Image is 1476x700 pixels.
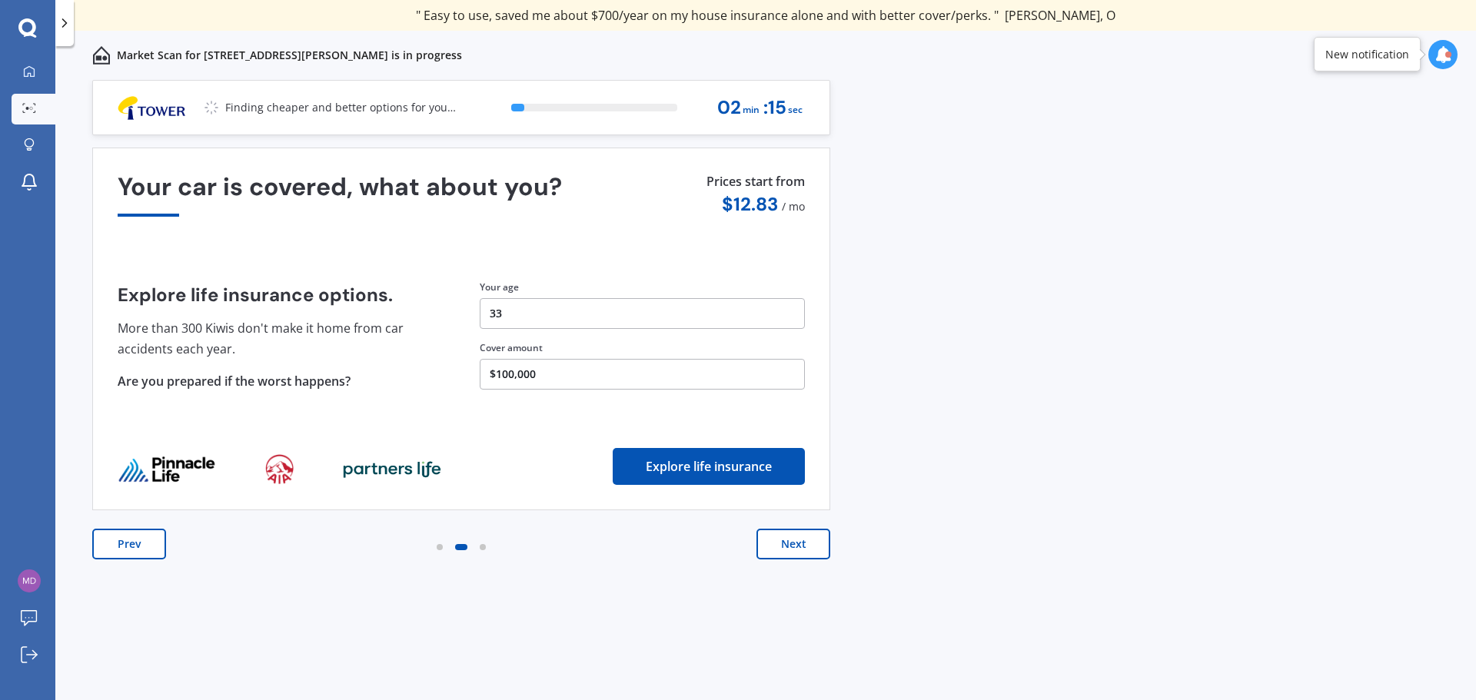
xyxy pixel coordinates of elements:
[756,529,830,559] button: Next
[118,284,443,306] h4: Explore life insurance options.
[225,100,456,115] p: Finding cheaper and better options for you...
[480,280,805,294] div: Your age
[480,359,805,390] button: $100,000
[480,341,805,355] div: Cover amount
[118,318,443,359] p: More than 300 Kiwis don't make it home from car accidents each year.
[92,46,111,65] img: home-and-contents.b802091223b8502ef2dd.svg
[105,95,198,121] img: Logo_4
[343,460,441,479] img: life_provider_logo_2
[763,98,786,118] span: : 15
[717,98,741,118] span: 02
[118,456,216,483] img: life_provider_logo_0
[706,173,805,194] p: Prices start from
[782,199,805,214] span: / mo
[118,373,351,390] span: Are you prepared if the worst happens?
[117,48,462,63] p: Market Scan for [STREET_ADDRESS][PERSON_NAME] is in progress
[1325,47,1409,62] div: New notification
[788,100,803,121] span: sec
[743,100,760,121] span: min
[118,173,805,217] div: Your car is covered, what about you?
[722,192,778,216] span: $ 12.83
[265,454,294,485] img: life_provider_logo_1
[480,298,805,329] button: 33
[613,448,805,485] button: Explore life insurance
[92,529,166,559] button: Prev
[18,569,41,592] img: 50d2abe1f159ba3caa4155f0c11a8fdd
